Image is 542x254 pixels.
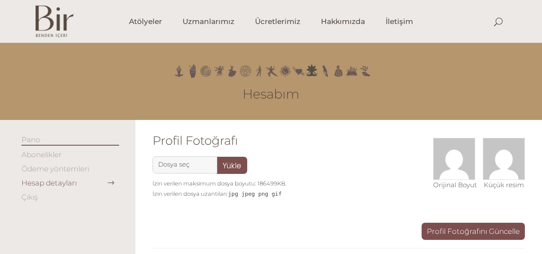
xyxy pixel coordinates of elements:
span: Orijinal Boyut [433,181,477,189]
span: Dosya seç [158,160,189,168]
span: İzin verilen dosya uzantıları: [153,188,525,199]
span: Uzmanlarımız [183,17,234,27]
span: Hakkımızda [321,17,365,27]
a: Ödeme yöntemleri [21,164,89,173]
span: İletişim [386,17,413,27]
h3: Profil Fotoğrafı [153,134,525,148]
code: jpg jpeg png gif [228,191,281,197]
input: Profil Fotoğrafını Güncelle [422,223,525,240]
span: İzin verilen maksimum dosya boyutu: 186499KB. [153,178,525,188]
a: Çıkış [21,193,38,201]
span: Küçük resim [484,181,524,189]
button: Yükle [217,157,247,174]
span: Ücretlerimiz [255,17,300,27]
a: Hesap detayları [21,179,77,187]
a: Pano [21,135,40,144]
span: Atölyeler [129,17,162,27]
a: Abonelikler [21,150,62,159]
